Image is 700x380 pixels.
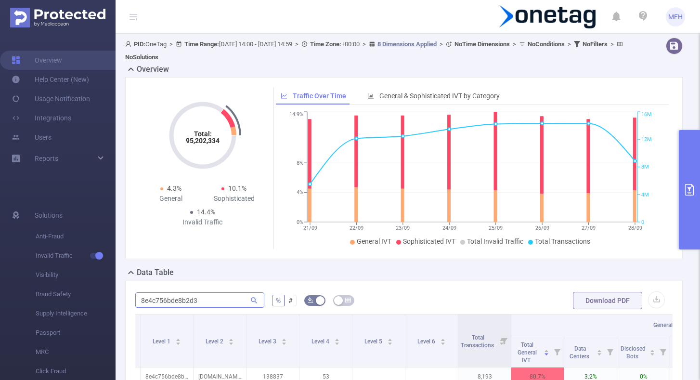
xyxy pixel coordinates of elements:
[597,348,602,351] i: icon: caret-up
[364,338,384,345] span: Level 5
[583,40,608,48] b: No Filters
[137,267,174,278] h2: Data Table
[139,194,203,204] div: General
[297,190,303,196] tspan: 4%
[228,337,233,340] i: icon: caret-up
[194,130,211,138] tspan: Total:
[35,155,58,162] span: Reports
[35,206,63,225] span: Solutions
[668,7,683,26] span: MEH
[259,338,278,345] span: Level 3
[289,112,303,118] tspan: 14.9%
[36,323,116,342] span: Passport
[528,40,565,48] b: No Conditions
[656,336,670,367] i: Filter menu
[310,40,341,48] b: Time Zone:
[641,192,649,198] tspan: 4M
[334,337,339,340] i: icon: caret-up
[125,41,134,47] i: icon: user
[360,40,369,48] span: >
[134,40,145,48] b: PID:
[650,348,655,351] i: icon: caret-up
[281,92,287,99] i: icon: line-chart
[171,217,234,227] div: Invalid Traffic
[387,341,392,344] i: icon: caret-down
[377,40,437,48] u: 8 Dimensions Applied
[350,225,363,231] tspan: 22/09
[10,8,105,27] img: Protected Media
[292,40,301,48] span: >
[650,352,655,354] i: icon: caret-down
[603,336,617,367] i: Filter menu
[35,149,58,168] a: Reports
[135,292,264,308] input: Search...
[281,341,286,344] i: icon: caret-down
[544,348,549,354] div: Sort
[281,337,287,343] div: Sort
[387,337,393,343] div: Sort
[345,297,351,303] i: icon: table
[367,92,374,99] i: icon: bar-chart
[461,334,495,349] span: Total Transactions
[608,40,617,48] span: >
[36,227,116,246] span: Anti-Fraud
[184,40,219,48] b: Time Range:
[570,345,591,360] span: Data Centers
[442,225,456,231] tspan: 24/09
[440,341,445,344] i: icon: caret-down
[573,292,642,309] button: Download PDF
[36,285,116,304] span: Brand Safety
[167,40,176,48] span: >
[228,341,233,344] i: icon: caret-down
[379,92,500,100] span: General & Sophisticated IVT by Category
[137,64,169,75] h2: Overview
[12,108,71,128] a: Integrations
[167,184,181,192] span: 4.3%
[153,338,172,345] span: Level 1
[565,40,574,48] span: >
[281,337,286,340] i: icon: caret-up
[621,345,646,360] span: Disclosed Bots
[454,40,510,48] b: No Time Dimensions
[297,160,303,166] tspan: 8%
[387,337,392,340] i: icon: caret-up
[641,164,649,170] tspan: 8M
[297,219,303,225] tspan: 0%
[311,338,331,345] span: Level 4
[276,297,281,304] span: %
[417,338,437,345] span: Level 6
[628,225,642,231] tspan: 28/09
[203,194,266,204] div: Sophisticated
[403,237,455,245] span: Sophisticated IVT
[293,92,346,100] span: Traffic Over Time
[535,237,590,245] span: Total Transactions
[550,336,564,367] i: Filter menu
[641,112,652,118] tspan: 16M
[12,89,90,108] a: Usage Notification
[396,225,410,231] tspan: 23/09
[597,352,602,354] i: icon: caret-down
[440,337,445,340] i: icon: caret-up
[36,265,116,285] span: Visibility
[303,225,317,231] tspan: 21/09
[197,208,215,216] span: 14.4%
[175,337,181,340] i: icon: caret-up
[334,337,340,343] div: Sort
[334,341,339,344] i: icon: caret-down
[641,219,644,225] tspan: 0
[186,137,220,144] tspan: 95,202,334
[228,337,234,343] div: Sort
[518,341,537,364] span: Total General IVT
[440,337,446,343] div: Sort
[535,225,549,231] tspan: 26/09
[437,40,446,48] span: >
[596,348,602,354] div: Sort
[228,184,246,192] span: 10.1%
[649,348,655,354] div: Sort
[12,51,62,70] a: Overview
[544,352,549,354] i: icon: caret-down
[12,70,89,89] a: Help Center (New)
[206,338,225,345] span: Level 2
[544,348,549,351] i: icon: caret-up
[467,237,523,245] span: Total Invalid Traffic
